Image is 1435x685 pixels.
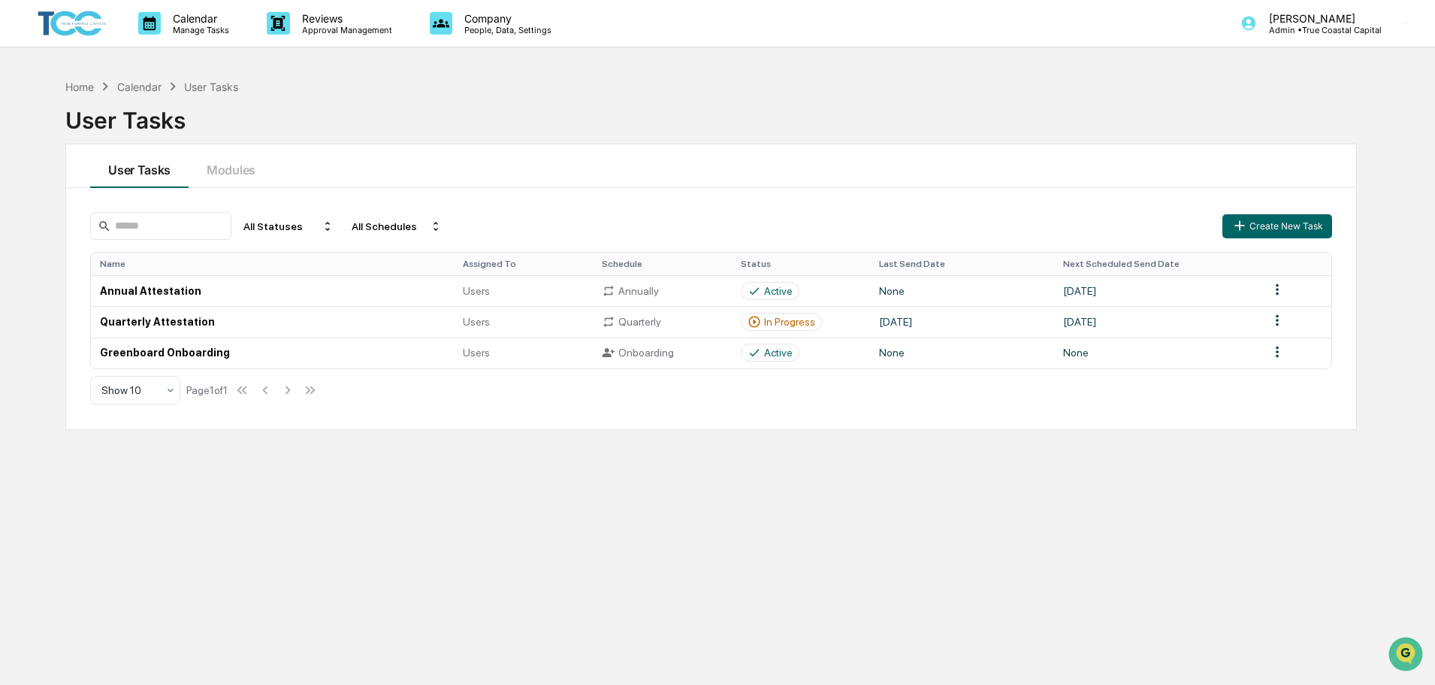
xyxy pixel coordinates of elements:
span: Users [463,316,490,328]
a: 🗄️Attestations [103,183,192,211]
div: User Tasks [65,95,1357,134]
td: None [870,275,1053,306]
th: Assigned To [454,253,593,275]
span: Preclearance [30,189,97,205]
p: [PERSON_NAME] [1257,12,1382,25]
button: User Tasks [90,144,189,188]
span: Users [463,285,490,297]
div: Onboarding [602,346,723,359]
td: None [1054,338,1260,368]
span: Pylon [150,255,182,266]
button: Create New Task [1222,214,1332,238]
div: Annually [602,284,723,298]
td: [DATE] [1054,306,1260,337]
span: Users [463,347,490,359]
td: Annual Attestation [91,275,454,306]
div: Active [764,347,793,359]
th: Name [91,253,454,275]
a: Powered byPylon [106,254,182,266]
div: All Schedules [346,214,448,238]
button: Start new chat [255,120,273,138]
td: None [870,338,1053,368]
th: Last Send Date [870,253,1053,275]
p: Calendar [161,12,237,25]
a: 🖐️Preclearance [9,183,103,211]
p: Admin • True Coastal Capital [1257,25,1382,35]
div: User Tasks [184,80,238,93]
th: Next Scheduled Send Date [1054,253,1260,275]
div: Home [65,80,94,93]
div: All Statuses [237,214,340,238]
div: We're available if you need us! [51,130,190,142]
p: How can we help? [15,32,273,56]
th: Status [732,253,871,275]
p: Approval Management [290,25,400,35]
div: 🗄️ [109,191,121,203]
div: Calendar [117,80,162,93]
td: [DATE] [1054,275,1260,306]
td: Quarterly Attestation [91,306,454,337]
div: 🖐️ [15,191,27,203]
th: Schedule [593,253,732,275]
div: In Progress [764,316,815,328]
td: Greenboard Onboarding [91,338,454,368]
span: Data Lookup [30,218,95,233]
input: Clear [39,68,248,84]
img: 1746055101610-c473b297-6a78-478c-a979-82029cc54cd1 [15,115,42,142]
p: People, Data, Settings [452,25,559,35]
div: Active [764,285,793,297]
span: Attestations [124,189,186,205]
p: Company [452,12,559,25]
div: Page 1 of 1 [186,384,228,396]
p: Manage Tasks [161,25,237,35]
p: Reviews [290,12,400,25]
img: logo [36,8,108,39]
div: 🔎 [15,220,27,232]
a: 🔎Data Lookup [9,212,101,239]
button: Modules [189,144,273,188]
iframe: Open customer support [1387,635,1427,676]
div: Quarterly [602,315,723,329]
div: Start new chat [51,115,246,130]
td: [DATE] [870,306,1053,337]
